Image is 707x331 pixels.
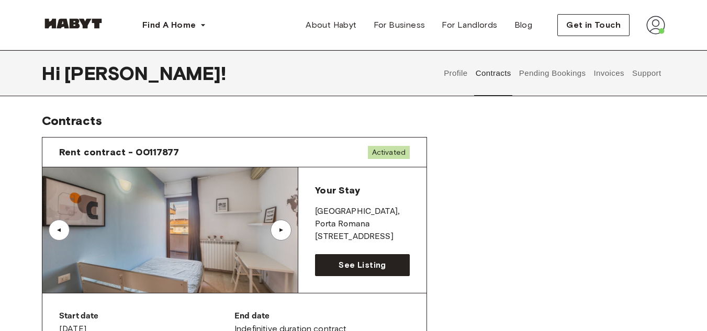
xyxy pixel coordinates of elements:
[474,50,512,96] button: Contracts
[440,50,665,96] div: user profile tabs
[234,310,410,323] p: End date
[506,15,541,36] a: Blog
[514,19,533,31] span: Blog
[557,14,630,36] button: Get in Touch
[276,227,286,233] div: ▲
[443,50,469,96] button: Profile
[365,15,434,36] a: For Business
[433,15,506,36] a: For Landlords
[142,19,196,31] span: Find A Home
[134,15,215,36] button: Find A Home
[42,62,64,84] span: Hi
[315,254,410,276] a: See Listing
[59,310,234,323] p: Start date
[518,50,587,96] button: Pending Bookings
[297,15,365,36] a: About Habyt
[315,206,410,231] p: [GEOGRAPHIC_DATA] , Porta Romana
[368,146,410,159] span: Activated
[64,62,226,84] span: [PERSON_NAME] !
[306,19,356,31] span: About Habyt
[42,113,102,128] span: Contracts
[339,259,386,271] span: See Listing
[631,50,663,96] button: Support
[315,231,410,243] p: [STREET_ADDRESS]
[566,19,621,31] span: Get in Touch
[54,227,64,233] div: ▲
[442,19,497,31] span: For Landlords
[592,50,625,96] button: Invoices
[42,167,298,293] img: Image of the room
[315,185,360,196] span: Your Stay
[42,18,105,29] img: Habyt
[646,16,665,35] img: avatar
[374,19,425,31] span: For Business
[59,146,179,158] span: Rent contract - 00117877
